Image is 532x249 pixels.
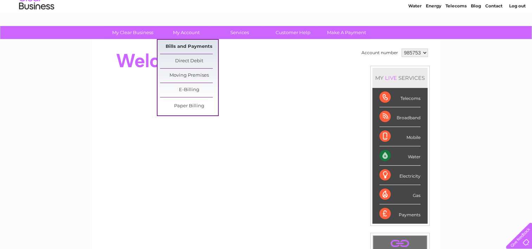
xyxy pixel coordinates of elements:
[157,26,215,39] a: My Account
[211,26,269,39] a: Services
[509,30,525,35] a: Log out
[379,88,421,107] div: Telecoms
[446,30,467,35] a: Telecoms
[372,68,428,88] div: MY SERVICES
[160,99,218,113] a: Paper Billing
[360,47,400,59] td: Account number
[264,26,322,39] a: Customer Help
[408,30,422,35] a: Water
[379,185,421,204] div: Gas
[379,107,421,127] div: Broadband
[471,30,481,35] a: Blog
[160,83,218,97] a: E-Billing
[426,30,441,35] a: Energy
[100,4,432,34] div: Clear Business is a trading name of Verastar Limited (registered in [GEOGRAPHIC_DATA] No. 3667643...
[104,26,162,39] a: My Clear Business
[160,69,218,83] a: Moving Premises
[379,127,421,146] div: Mobile
[379,204,421,223] div: Payments
[384,75,398,81] div: LIVE
[160,54,218,68] a: Direct Debit
[160,40,218,54] a: Bills and Payments
[379,166,421,185] div: Electricity
[19,18,55,40] img: logo.png
[379,146,421,166] div: Water
[399,4,448,12] a: 0333 014 3131
[485,30,502,35] a: Contact
[318,26,376,39] a: Make A Payment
